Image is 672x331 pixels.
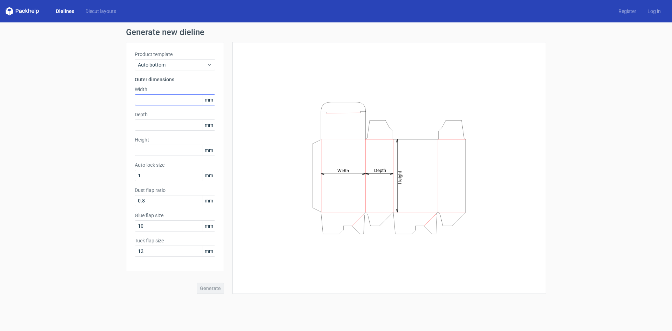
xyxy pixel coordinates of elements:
label: Width [135,86,215,93]
tspan: Depth [374,168,386,173]
span: mm [203,221,215,231]
span: mm [203,95,215,105]
label: Height [135,136,215,143]
h1: Generate new dieline [126,28,546,36]
label: Glue flap size [135,212,215,219]
tspan: Width [337,168,349,173]
h3: Outer dimensions [135,76,215,83]
tspan: Height [397,171,402,184]
label: Dust flap ratio [135,187,215,194]
a: Log in [642,8,666,15]
span: mm [203,195,215,206]
span: Auto bottom [138,61,207,68]
label: Depth [135,111,215,118]
span: mm [203,145,215,156]
span: mm [203,246,215,256]
span: mm [203,170,215,181]
a: Register [613,8,642,15]
a: Diecut layouts [80,8,122,15]
label: Tuck flap size [135,237,215,244]
a: Dielines [50,8,80,15]
span: mm [203,120,215,130]
label: Auto lock size [135,161,215,168]
label: Product template [135,51,215,58]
